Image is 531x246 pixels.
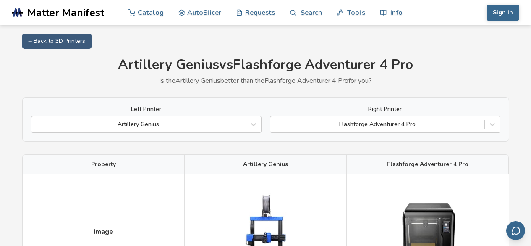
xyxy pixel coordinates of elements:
[22,77,509,85] p: Is the Artillery Genius better than the Flashforge Adventurer 4 Pro for you?
[387,161,468,168] span: Flashforge Adventurer 4 Pro
[270,106,500,113] label: Right Printer
[487,5,519,21] button: Sign In
[36,121,37,128] input: Artillery Genius
[31,106,262,113] label: Left Printer
[243,161,288,168] span: Artillery Genius
[22,34,92,49] a: ← Back to 3D Printers
[275,121,276,128] input: Flashforge Adventurer 4 Pro
[27,7,104,19] span: Matter Manifest
[506,221,525,240] button: Send feedback via email
[91,161,116,168] span: Property
[94,228,113,235] span: Image
[22,57,509,73] h1: Artillery Genius vs Flashforge Adventurer 4 Pro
